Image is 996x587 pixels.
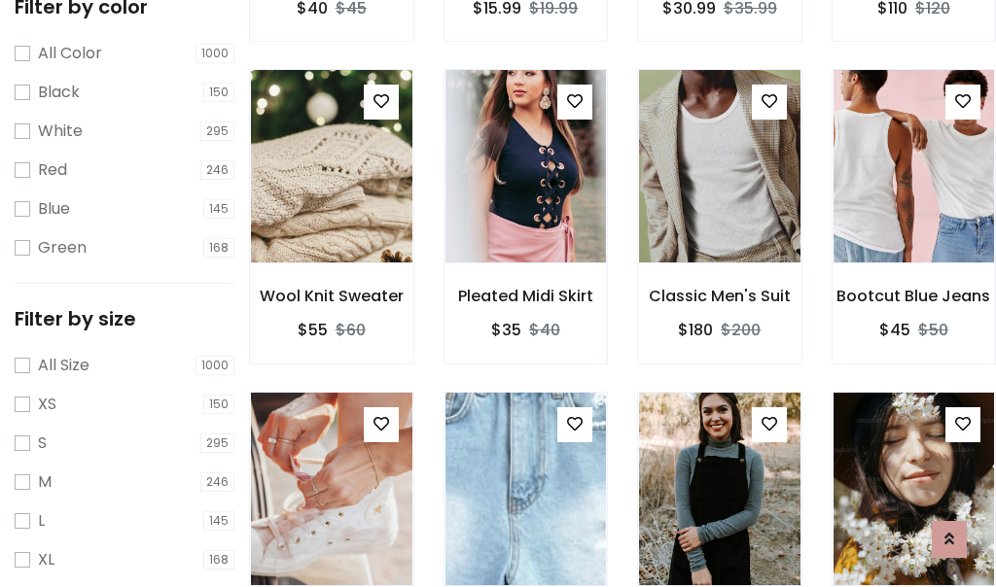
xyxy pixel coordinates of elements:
label: Red [38,158,67,182]
span: 168 [203,550,234,570]
h6: $180 [678,321,713,339]
h6: Wool Knit Sweater [250,287,413,305]
label: White [38,120,83,143]
span: 1000 [196,44,234,63]
del: $50 [918,319,948,341]
label: XL [38,548,54,571]
h6: Pleated Midi Skirt [445,287,608,305]
span: 145 [203,199,234,219]
label: L [38,509,45,533]
span: 168 [203,238,234,258]
span: 150 [203,83,234,102]
label: All Color [38,42,102,65]
label: M [38,470,52,494]
label: Black [38,81,80,104]
span: 1000 [196,356,234,375]
span: 246 [200,472,234,492]
label: S [38,432,47,455]
h6: Bootcut Blue Jeans [833,287,996,305]
h6: Classic Men's Suit [638,287,801,305]
label: Green [38,236,87,259]
h6: $35 [491,321,521,339]
label: Blue [38,197,70,221]
del: $40 [529,319,560,341]
span: 246 [200,160,234,180]
del: $200 [721,319,761,341]
label: XS [38,393,56,416]
span: 145 [203,511,234,531]
span: 150 [203,395,234,414]
h5: Filter by size [15,307,234,330]
span: 295 [200,121,234,141]
del: $60 [336,319,366,341]
h6: $55 [298,321,328,339]
label: All Size [38,354,89,377]
h6: $45 [879,321,910,339]
span: 295 [200,433,234,453]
